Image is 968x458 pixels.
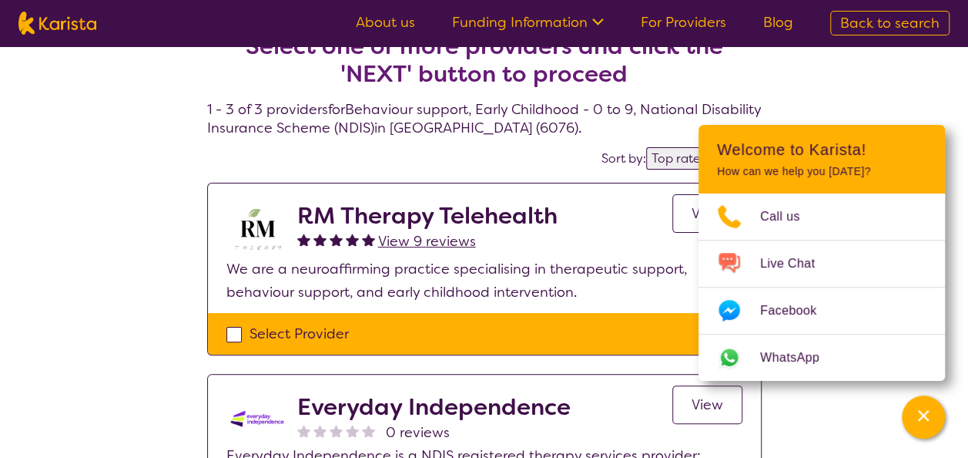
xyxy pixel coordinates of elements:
[313,233,327,246] img: fullstar
[226,393,288,444] img: kdssqoqrr0tfqzmv8ac0.png
[698,125,945,381] div: Channel Menu
[313,424,327,437] img: nonereviewstar
[18,12,96,35] img: Karista logo
[297,233,310,246] img: fullstar
[378,232,476,251] span: View 9 reviews
[692,396,723,414] span: View
[692,204,723,223] span: View
[362,424,375,437] img: nonereviewstar
[902,396,945,439] button: Channel Menu
[362,233,375,246] img: fullstar
[840,14,940,32] span: Back to search
[297,424,310,437] img: nonereviewstar
[226,258,742,304] p: We are a neuroaffirming practice specialising in therapeutic support, behaviour support, and earl...
[330,424,343,437] img: nonereviewstar
[698,194,945,381] ul: Choose channel
[760,252,833,275] span: Live Chat
[672,386,742,424] a: View
[717,165,926,178] p: How can we help you [DATE]?
[386,421,450,444] span: 0 reviews
[356,13,415,32] a: About us
[601,150,646,167] label: Sort by:
[672,194,742,233] a: View
[760,299,835,322] span: Facebook
[226,202,288,258] img: b3hjthhf71fnbidirs13.png
[698,335,945,381] a: Web link opens in a new tab.
[641,13,726,32] a: For Providers
[763,13,793,32] a: Blog
[452,13,604,32] a: Funding Information
[346,424,359,437] img: nonereviewstar
[330,233,343,246] img: fullstar
[297,202,558,230] h2: RM Therapy Telehealth
[760,205,819,228] span: Call us
[760,346,838,369] span: WhatsApp
[226,32,743,88] h2: Select one or more providers and click the 'NEXT' button to proceed
[378,230,476,253] a: View 9 reviews
[830,11,950,35] a: Back to search
[297,393,571,421] h2: Everyday Independence
[717,140,926,159] h2: Welcome to Karista!
[346,233,359,246] img: fullstar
